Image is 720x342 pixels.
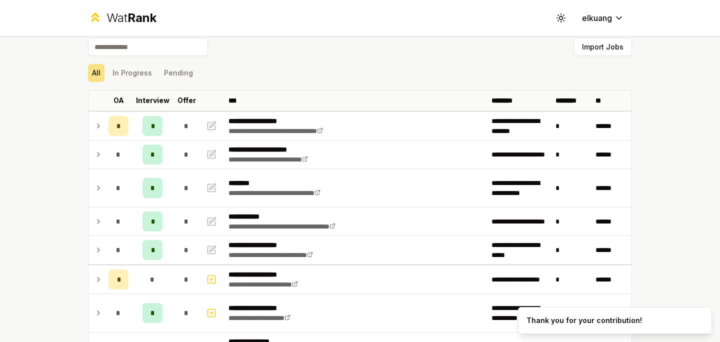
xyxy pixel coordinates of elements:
p: Interview [136,95,169,105]
button: Import Jobs [573,38,632,56]
button: In Progress [108,64,156,82]
a: WatRank [88,10,156,26]
button: All [88,64,104,82]
button: Pending [160,64,197,82]
div: Thank you for your contribution! [526,315,642,325]
p: OA [113,95,124,105]
span: elkuang [582,12,612,24]
span: Rank [127,10,156,25]
div: Wat [106,10,156,26]
button: elkuang [574,9,632,27]
p: Offer [177,95,196,105]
